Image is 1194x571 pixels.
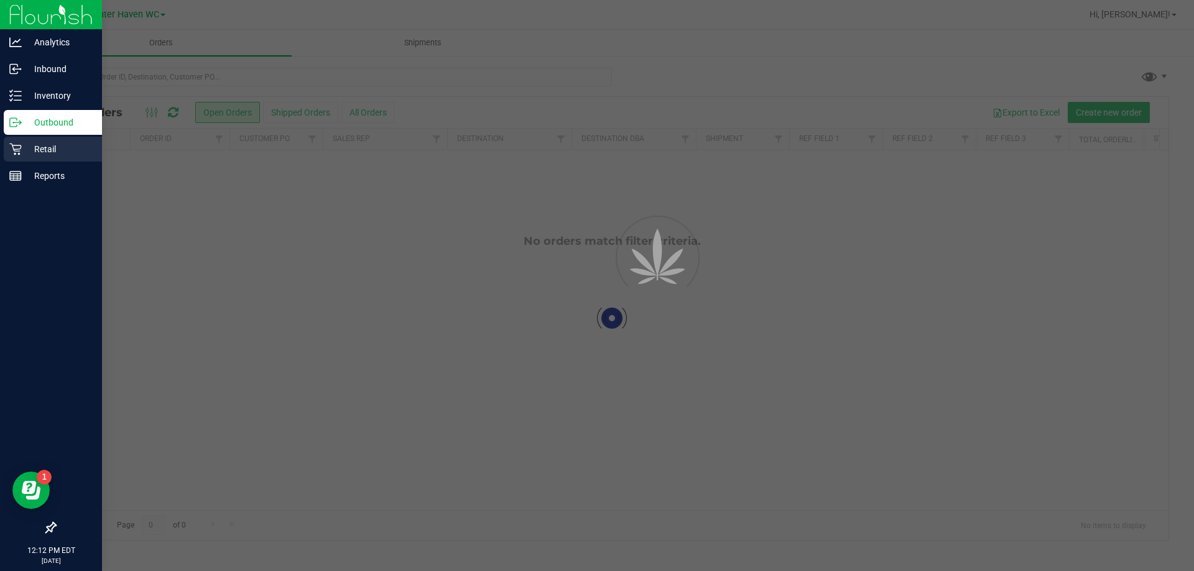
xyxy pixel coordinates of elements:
[12,472,50,509] iframe: Resource center
[22,88,96,103] p: Inventory
[9,89,22,102] inline-svg: Inventory
[37,470,52,485] iframe: Resource center unread badge
[22,115,96,130] p: Outbound
[9,143,22,155] inline-svg: Retail
[9,36,22,48] inline-svg: Analytics
[22,142,96,157] p: Retail
[6,556,96,565] p: [DATE]
[9,116,22,129] inline-svg: Outbound
[9,63,22,75] inline-svg: Inbound
[22,62,96,76] p: Inbound
[6,545,96,556] p: 12:12 PM EDT
[22,168,96,183] p: Reports
[22,35,96,50] p: Analytics
[9,170,22,182] inline-svg: Reports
